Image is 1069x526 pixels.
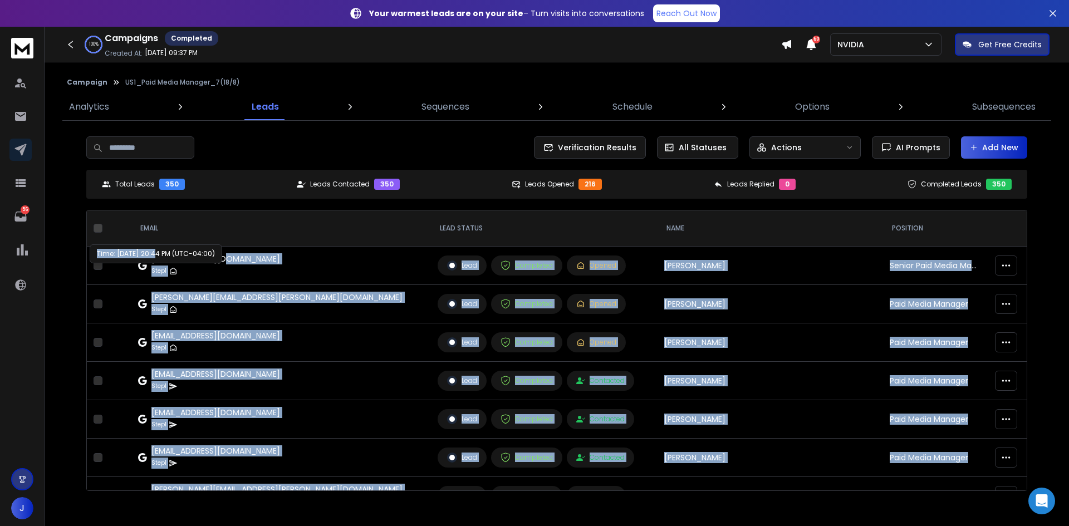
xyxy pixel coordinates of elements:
p: Schedule [612,100,653,114]
td: [PERSON_NAME] [658,362,883,400]
h1: Campaigns [105,32,158,45]
button: J [11,497,33,519]
td: [PERSON_NAME] [658,477,883,515]
td: Paid Media Manager [883,362,988,400]
td: [PERSON_NAME] [658,439,883,477]
p: Leads Contacted [310,180,370,189]
img: logo [11,38,33,58]
p: Step 1 [151,419,166,430]
div: Lead [447,337,477,347]
div: Completed [501,299,553,309]
div: Lead [447,260,477,271]
td: [PERSON_NAME] [658,323,883,362]
th: LEAD STATUS [431,210,657,247]
div: Completed [501,376,553,386]
a: Sequences [415,94,476,120]
div: Lead [447,453,477,463]
div: 0 [779,179,796,190]
td: Paid Media Manager [883,439,988,477]
span: AI Prompts [891,142,940,153]
div: Completed [501,337,553,347]
button: Campaign [67,78,107,87]
p: Completed Leads [921,180,982,189]
p: Step 1 [151,266,166,277]
p: Total Leads [115,180,155,189]
a: 56 [9,205,32,228]
td: Paid Media Manager [883,400,988,439]
a: Options [788,94,836,120]
p: Leads [252,100,279,114]
div: Time: [DATE] 20:44 PM (UTC -04:00 ) [90,244,222,263]
th: EMAIL [131,210,431,247]
div: 350 [374,179,400,190]
div: 350 [159,179,185,190]
p: Created At: [105,49,143,58]
button: Get Free Credits [955,33,1050,56]
p: All Statuses [679,142,727,153]
div: [EMAIL_ADDRESS][DOMAIN_NAME] [151,368,280,380]
button: Add New [961,136,1027,159]
div: Completed [501,453,553,463]
div: Contacted [576,453,625,462]
span: Verification Results [553,142,636,153]
div: Completed [501,260,553,271]
td: Paid Media Manager [883,285,988,323]
p: Leads Opened [525,180,574,189]
p: NVIDIA [837,39,869,50]
div: Opened [576,261,616,270]
p: Analytics [69,100,109,114]
div: Contacted [576,415,625,424]
div: [PERSON_NAME][EMAIL_ADDRESS][PERSON_NAME][DOMAIN_NAME] [151,484,403,495]
p: – Turn visits into conversations [369,8,644,19]
div: Opened [576,338,616,347]
button: AI Prompts [872,136,950,159]
p: Step 1 [151,458,166,469]
p: US1_Paid Media Manager_7(18/8) [125,78,240,87]
span: 50 [812,36,820,43]
p: Step 1 [151,342,166,353]
strong: Your warmest leads are on your site [369,8,523,19]
div: Open Intercom Messenger [1028,488,1055,514]
p: [DATE] 09:37 PM [145,48,198,57]
button: Verification Results [534,136,646,159]
a: Analytics [62,94,116,120]
td: Global Paid Media Manager [883,477,988,515]
td: Paid Media Manager [883,323,988,362]
th: NAME [658,210,883,247]
p: Reach Out Now [656,8,717,19]
div: Completed [165,31,218,46]
a: Subsequences [965,94,1042,120]
div: [EMAIL_ADDRESS][DOMAIN_NAME] [151,330,280,341]
div: Lead [447,414,477,424]
a: Leads [245,94,286,120]
div: Completed [501,414,553,424]
p: Options [795,100,830,114]
div: Opened [576,299,616,308]
td: [PERSON_NAME] [658,247,883,285]
p: 100 % [89,41,99,48]
td: [PERSON_NAME] [658,285,883,323]
th: Position [883,210,988,247]
p: Actions [771,142,802,153]
a: Reach Out Now [653,4,720,22]
div: [EMAIL_ADDRESS][DOMAIN_NAME] [151,407,280,418]
div: [EMAIL_ADDRESS][DOMAIN_NAME] [151,445,280,456]
p: 56 [21,205,30,214]
p: Subsequences [972,100,1036,114]
div: Lead [447,299,477,309]
td: [PERSON_NAME] [658,400,883,439]
p: Sequences [421,100,469,114]
div: 216 [578,179,602,190]
div: Lead [447,376,477,386]
div: [PERSON_NAME][EMAIL_ADDRESS][PERSON_NAME][DOMAIN_NAME] [151,292,403,303]
p: Get Free Credits [978,39,1042,50]
td: Senior Paid Media Manager [883,247,988,285]
p: Leads Replied [727,180,774,189]
a: Schedule [606,94,659,120]
div: Contacted [576,376,625,385]
div: 350 [986,179,1012,190]
p: Step 1 [151,304,166,315]
p: Step 1 [151,381,166,392]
